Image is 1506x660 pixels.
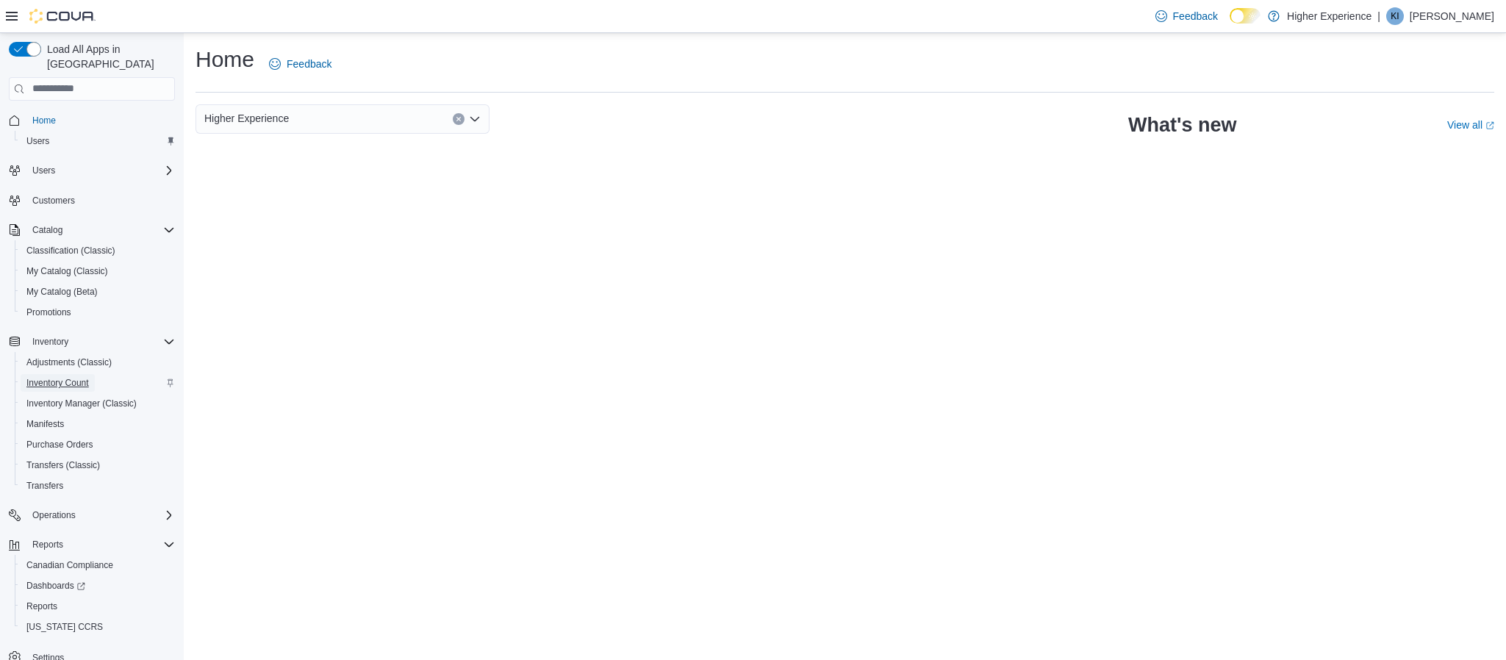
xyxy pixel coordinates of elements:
span: Adjustments (Classic) [21,354,175,371]
a: My Catalog (Classic) [21,262,114,280]
button: Inventory [3,331,181,352]
button: Open list of options [469,113,481,125]
a: Feedback [263,49,337,79]
button: Users [3,160,181,181]
button: Classification (Classic) [15,240,181,261]
span: Feedback [1173,9,1218,24]
span: Users [26,162,175,179]
svg: External link [1485,121,1494,130]
span: Promotions [21,304,175,321]
img: Cova [29,9,96,24]
button: Transfers (Classic) [15,455,181,476]
a: Inventory Count [21,374,95,392]
button: Purchase Orders [15,434,181,455]
button: Users [26,162,61,179]
span: Customers [32,195,75,207]
span: [US_STATE] CCRS [26,621,103,633]
a: Inventory Manager (Classic) [21,395,143,412]
span: Inventory Count [26,377,89,389]
span: Transfers [21,477,175,495]
button: Canadian Compliance [15,555,181,575]
span: Transfers [26,480,63,492]
button: Manifests [15,414,181,434]
p: Higher Experience [1287,7,1371,25]
span: Manifests [21,415,175,433]
h2: What's new [1128,113,1236,137]
span: Catalog [32,224,62,236]
span: Inventory [26,333,175,351]
span: Home [26,111,175,129]
p: | [1377,7,1380,25]
button: Catalog [3,220,181,240]
button: Operations [3,505,181,526]
span: KI [1391,7,1399,25]
span: Higher Experience [204,110,289,127]
span: Canadian Compliance [21,556,175,574]
span: Dashboards [21,577,175,595]
a: Manifests [21,415,70,433]
span: Users [32,165,55,176]
a: Reports [21,598,63,615]
span: Manifests [26,418,64,430]
div: Kevin Ikeno [1386,7,1404,25]
span: Catalog [26,221,175,239]
button: Reports [15,596,181,617]
span: Inventory Count [21,374,175,392]
span: Inventory Manager (Classic) [21,395,175,412]
span: Washington CCRS [21,618,175,636]
span: Customers [26,191,175,209]
button: [US_STATE] CCRS [15,617,181,637]
span: Operations [26,506,175,524]
p: [PERSON_NAME] [1410,7,1494,25]
span: My Catalog (Beta) [26,286,98,298]
span: Classification (Classic) [21,242,175,259]
span: Users [21,132,175,150]
a: Purchase Orders [21,436,99,453]
a: Customers [26,192,81,209]
button: Inventory Manager (Classic) [15,393,181,414]
span: Inventory [32,336,68,348]
button: Customers [3,190,181,211]
a: My Catalog (Beta) [21,283,104,301]
a: [US_STATE] CCRS [21,618,109,636]
span: Adjustments (Classic) [26,356,112,368]
a: Transfers (Classic) [21,456,106,474]
span: Promotions [26,306,71,318]
button: Transfers [15,476,181,496]
span: Users [26,135,49,147]
span: My Catalog (Beta) [21,283,175,301]
a: Dashboards [21,577,91,595]
span: Home [32,115,56,126]
span: Reports [21,598,175,615]
span: Load All Apps in [GEOGRAPHIC_DATA] [41,42,175,71]
a: Adjustments (Classic) [21,354,118,371]
button: Home [3,110,181,131]
span: Purchase Orders [21,436,175,453]
button: Reports [3,534,181,555]
h1: Home [196,45,254,74]
a: Feedback [1150,1,1224,31]
span: Operations [32,509,76,521]
button: Operations [26,506,82,524]
span: Feedback [287,57,331,71]
span: My Catalog (Classic) [21,262,175,280]
span: Reports [26,536,175,553]
a: Home [26,112,62,129]
button: Inventory Count [15,373,181,393]
button: Catalog [26,221,68,239]
span: Transfers (Classic) [21,456,175,474]
button: Reports [26,536,69,553]
span: Transfers (Classic) [26,459,100,471]
span: Canadian Compliance [26,559,113,571]
button: Promotions [15,302,181,323]
button: Adjustments (Classic) [15,352,181,373]
span: Reports [32,539,63,550]
span: Dashboards [26,580,85,592]
a: Users [21,132,55,150]
span: My Catalog (Classic) [26,265,108,277]
a: Transfers [21,477,69,495]
span: Purchase Orders [26,439,93,451]
button: My Catalog (Classic) [15,261,181,281]
a: Canadian Compliance [21,556,119,574]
